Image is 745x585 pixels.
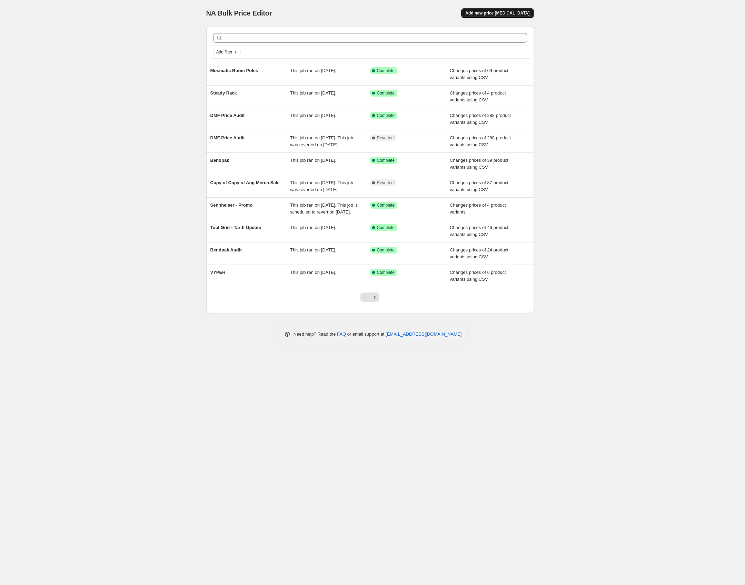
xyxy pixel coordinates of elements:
[450,113,511,125] span: Changes prices of 288 product variants using CSV
[290,158,336,163] span: This job ran on [DATE].
[386,331,461,337] a: [EMAIL_ADDRESS][DOMAIN_NAME]
[450,225,508,237] span: Changes prices of 46 product variants using CSV
[290,247,336,252] span: This job ran on [DATE].
[346,331,386,337] span: or email support at
[210,113,245,118] span: DMF Price Audit
[210,202,253,208] span: Sennheiser - Promo
[290,202,358,215] span: This job ran on [DATE]. This job is scheduled to revert on [DATE].
[210,68,258,73] span: Mosmatic Boom Poles
[450,68,508,80] span: Changes prices of 69 product variants using CSV
[461,8,534,18] button: Add new price [MEDICAL_DATA]
[377,270,395,275] span: Complete
[377,158,395,163] span: Complete
[290,113,336,118] span: This job ran on [DATE].
[450,158,508,170] span: Changes prices of 39 product variants using CSV
[290,68,336,73] span: This job ran on [DATE].
[377,68,395,73] span: Complete
[210,135,245,140] span: DMF Price Audit
[377,225,395,230] span: Complete
[210,270,226,275] span: VYPER
[290,270,336,275] span: This job ran on [DATE].
[294,331,337,337] span: Need help? Read the
[216,49,232,55] span: Add filter
[337,331,346,337] a: FAQ
[370,292,379,302] button: Next
[450,90,506,102] span: Changes prices of 4 product variants using CSV
[290,225,336,230] span: This job ran on [DATE].
[206,9,272,17] span: NA Bulk Price Editor
[450,135,511,147] span: Changes prices of 288 product variants using CSV
[377,180,394,186] span: Reverted
[290,90,336,96] span: This job ran on [DATE].
[450,247,508,259] span: Changes prices of 24 product variants using CSV
[377,113,395,118] span: Complete
[210,180,280,185] span: Copy of Copy of Aug Merch Sale
[377,202,395,208] span: Complete
[210,90,237,96] span: Steady Rack
[290,135,353,147] span: This job ran on [DATE]. This job was reverted on [DATE].
[450,202,506,215] span: Changes prices of 4 product variants
[465,10,529,16] span: Add new price [MEDICAL_DATA]
[450,180,508,192] span: Changes prices of 87 product variants using CSV
[210,225,261,230] span: Tool Grid - Tariff Update
[210,247,242,252] span: Bendpak Audit
[290,180,353,192] span: This job ran on [DATE]. This job was reverted on [DATE].
[377,135,394,141] span: Reverted
[450,270,506,282] span: Changes prices of 6 product variants using CSV
[213,48,241,56] button: Add filter
[377,247,395,253] span: Complete
[210,158,229,163] span: Bendpak
[360,292,379,302] nav: Pagination
[377,90,395,96] span: Complete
